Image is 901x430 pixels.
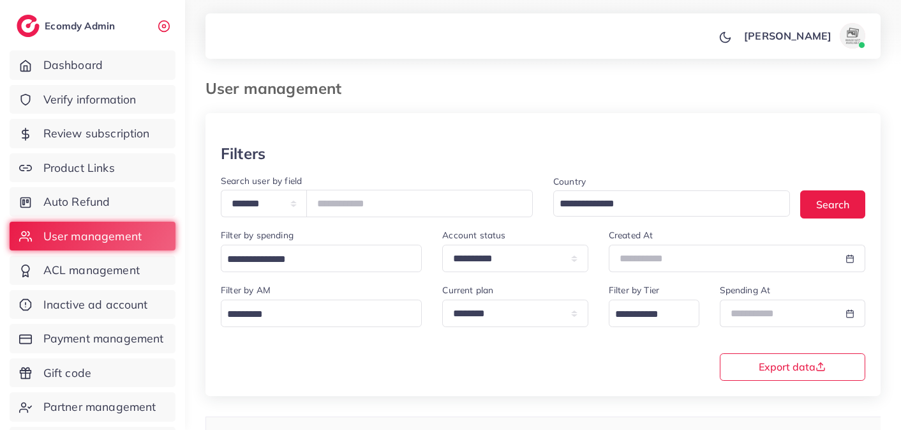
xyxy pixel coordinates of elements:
div: Search for option [609,300,699,327]
a: Payment management [10,324,175,353]
button: Search [800,190,865,218]
label: Account status [442,229,505,242]
span: User management [43,228,142,245]
span: Gift code [43,365,91,381]
span: ACL management [43,262,140,279]
span: Review subscription [43,125,150,142]
label: Filter by spending [221,229,294,242]
a: [PERSON_NAME]avatar [737,23,870,49]
a: Review subscription [10,119,175,148]
input: Search for option [611,305,683,325]
span: Payment management [43,330,164,347]
span: Product Links [43,160,115,176]
h3: Filters [221,144,265,163]
img: logo [17,15,40,37]
a: Partner management [10,392,175,422]
img: avatar [840,23,865,49]
button: Export data [720,353,866,381]
a: Inactive ad account [10,290,175,319]
label: Country [553,175,586,188]
input: Search for option [555,194,773,214]
div: Search for option [221,300,422,327]
span: Partner management [43,399,156,415]
label: Filter by AM [221,284,271,296]
span: Export data [759,362,826,372]
div: Search for option [221,245,422,272]
label: Created At [609,229,653,242]
a: ACL management [10,256,175,285]
span: Auto Refund [43,194,110,210]
span: Verify information [43,91,137,108]
a: User management [10,222,175,251]
h2: Ecomdy Admin [45,20,118,32]
span: Inactive ad account [43,296,148,313]
a: logoEcomdy Admin [17,15,118,37]
span: Dashboard [43,57,103,73]
a: Gift code [10,358,175,388]
label: Current plan [442,284,493,296]
label: Search user by field [221,174,302,187]
div: Search for option [553,190,790,217]
label: Spending At [720,284,771,296]
a: Dashboard [10,50,175,80]
input: Search for option [223,250,405,270]
a: Auto Refund [10,187,175,217]
label: Filter by Tier [609,284,659,296]
input: Search for option [223,305,405,325]
p: [PERSON_NAME] [744,28,831,43]
h3: User management [205,79,352,98]
a: Product Links [10,153,175,183]
a: Verify information [10,85,175,114]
